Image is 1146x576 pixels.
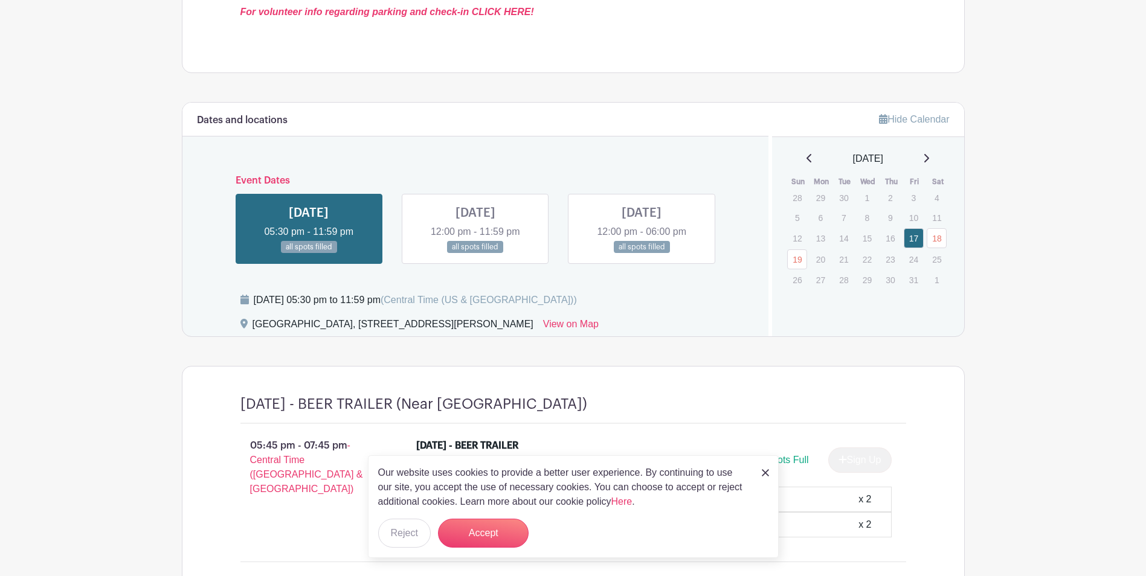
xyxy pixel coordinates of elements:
span: Spots Full [765,455,808,465]
p: 5 [787,208,807,227]
p: 2 [880,188,900,207]
p: 6 [811,208,831,227]
th: Wed [857,176,880,188]
p: 22 [857,250,877,269]
p: 30 [834,188,854,207]
div: [GEOGRAPHIC_DATA], [STREET_ADDRESS][PERSON_NAME] [253,317,533,336]
div: [DATE] 05:30 pm to 11:59 pm [254,293,577,307]
th: Mon [810,176,834,188]
th: Sun [787,176,810,188]
a: View on Map [543,317,599,336]
p: 29 [811,188,831,207]
th: Thu [880,176,903,188]
p: 8 [857,208,877,227]
img: close_button-5f87c8562297e5c2d7936805f587ecaba9071eb48480494691a3f1689db116b3.svg [762,469,769,476]
p: 29 [857,270,877,289]
a: 19 [787,249,807,269]
p: 11 [927,208,947,227]
p: 20 [811,250,831,269]
h6: Dates and locations [197,115,288,126]
a: 17 [904,228,924,248]
p: 1 [927,270,947,289]
p: 3 [904,188,924,207]
p: 13 [811,229,831,248]
div: x 2 [858,492,871,507]
div: x 2 [858,517,871,532]
p: 15 [857,229,877,248]
p: 23 [880,250,900,269]
p: 30 [880,270,900,289]
a: For volunteer info regarding parking and check-in CLICK HERE! [240,7,534,17]
p: 7 [834,208,854,227]
a: Hide Calendar [879,114,949,124]
p: 28 [834,270,854,289]
div: [DATE] - BEER TRAILER (Near [GEOGRAPHIC_DATA]) [416,438,521,482]
p: 26 [787,270,807,289]
p: 16 [880,229,900,248]
a: Here [611,496,633,507]
span: [DATE] [853,152,883,166]
th: Tue [833,176,857,188]
th: Fri [903,176,927,188]
p: 9 [880,208,900,227]
p: 21 [834,250,854,269]
p: 14 [834,229,854,248]
p: 27 [811,270,831,289]
p: 05:45 pm - 07:45 pm [221,434,398,501]
p: 28 [787,188,807,207]
a: 18 [927,228,947,248]
p: 10 [904,208,924,227]
p: 1 [857,188,877,207]
button: Reject [378,519,431,548]
span: - Central Time ([GEOGRAPHIC_DATA] & [GEOGRAPHIC_DATA]) [250,440,363,494]
p: 31 [904,270,924,289]
button: Accept [438,519,529,548]
h6: Event Dates [226,175,726,187]
p: 24 [904,250,924,269]
p: 12 [787,229,807,248]
span: (Central Time (US & [GEOGRAPHIC_DATA])) [381,295,577,305]
p: 25 [927,250,947,269]
p: Our website uses cookies to provide a better user experience. By continuing to use our site, you ... [378,466,749,509]
p: 4 [927,188,947,207]
h4: [DATE] - BEER TRAILER (Near [GEOGRAPHIC_DATA]) [240,395,587,413]
th: Sat [926,176,950,188]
